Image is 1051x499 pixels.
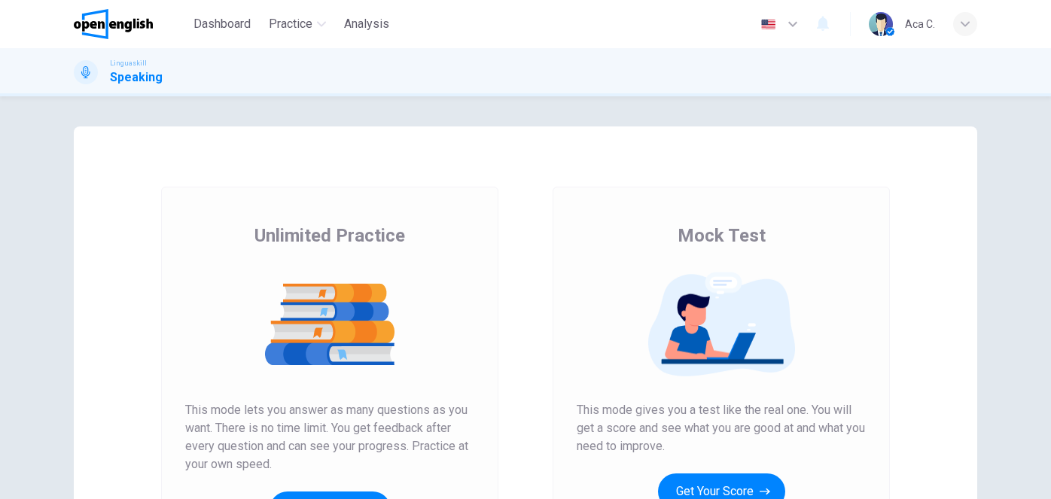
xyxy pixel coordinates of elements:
[269,15,312,33] span: Practice
[187,11,257,38] button: Dashboard
[185,401,474,473] span: This mode lets you answer as many questions as you want. There is no time limit. You get feedback...
[338,11,395,38] button: Analysis
[110,68,163,87] h1: Speaking
[110,58,147,68] span: Linguaskill
[577,401,866,455] span: This mode gives you a test like the real one. You will get a score and see what you are good at a...
[254,224,405,248] span: Unlimited Practice
[344,15,389,33] span: Analysis
[263,11,332,38] button: Practice
[74,9,187,39] a: OpenEnglish logo
[905,15,935,33] div: Aca C.
[678,224,766,248] span: Mock Test
[869,12,893,36] img: Profile picture
[759,19,778,30] img: en
[74,9,153,39] img: OpenEnglish logo
[193,15,251,33] span: Dashboard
